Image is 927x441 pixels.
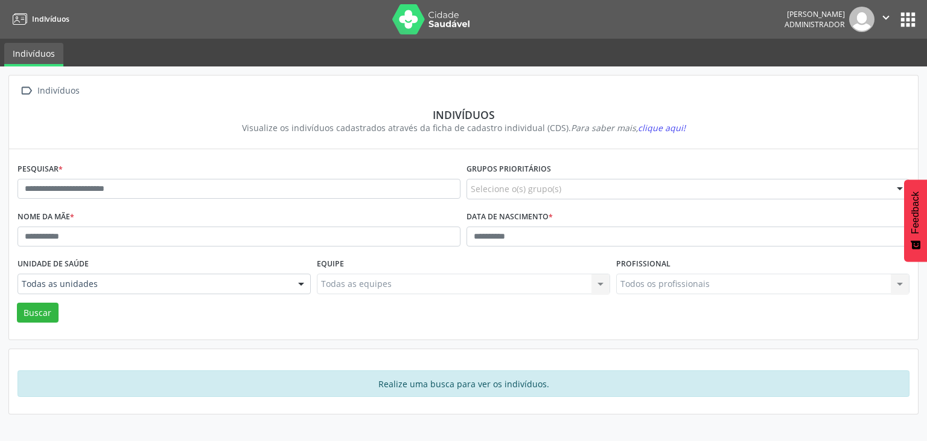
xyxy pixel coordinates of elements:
img: img [849,7,874,32]
label: Data de nascimento [467,208,553,227]
label: Unidade de saúde [18,255,89,274]
label: Pesquisar [18,160,63,179]
div: Realize uma busca para ver os indivíduos. [18,370,909,397]
div: Visualize os indivíduos cadastrados através da ficha de cadastro individual (CDS). [26,121,901,134]
label: Profissional [616,255,671,274]
span: Indivíduos [32,14,69,24]
i: Para saber mais, [571,122,686,134]
span: Todas as unidades [22,278,286,290]
a: Indivíduos [4,43,63,66]
div: Indivíduos [26,108,901,121]
button: Buscar [17,303,59,323]
label: Grupos prioritários [467,160,551,179]
label: Nome da mãe [18,208,74,227]
a:  Indivíduos [18,82,81,100]
i:  [879,11,893,24]
span: Selecione o(s) grupo(s) [471,182,561,195]
div: [PERSON_NAME] [785,9,845,19]
button: apps [897,9,919,30]
div: Indivíduos [35,82,81,100]
span: Administrador [785,19,845,30]
span: clique aqui! [638,122,686,134]
button: Feedback - Mostrar pesquisa [904,179,927,262]
a: Indivíduos [8,9,69,29]
i:  [18,82,35,100]
label: Equipe [317,255,344,274]
button:  [874,7,897,32]
span: Feedback [910,192,921,234]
